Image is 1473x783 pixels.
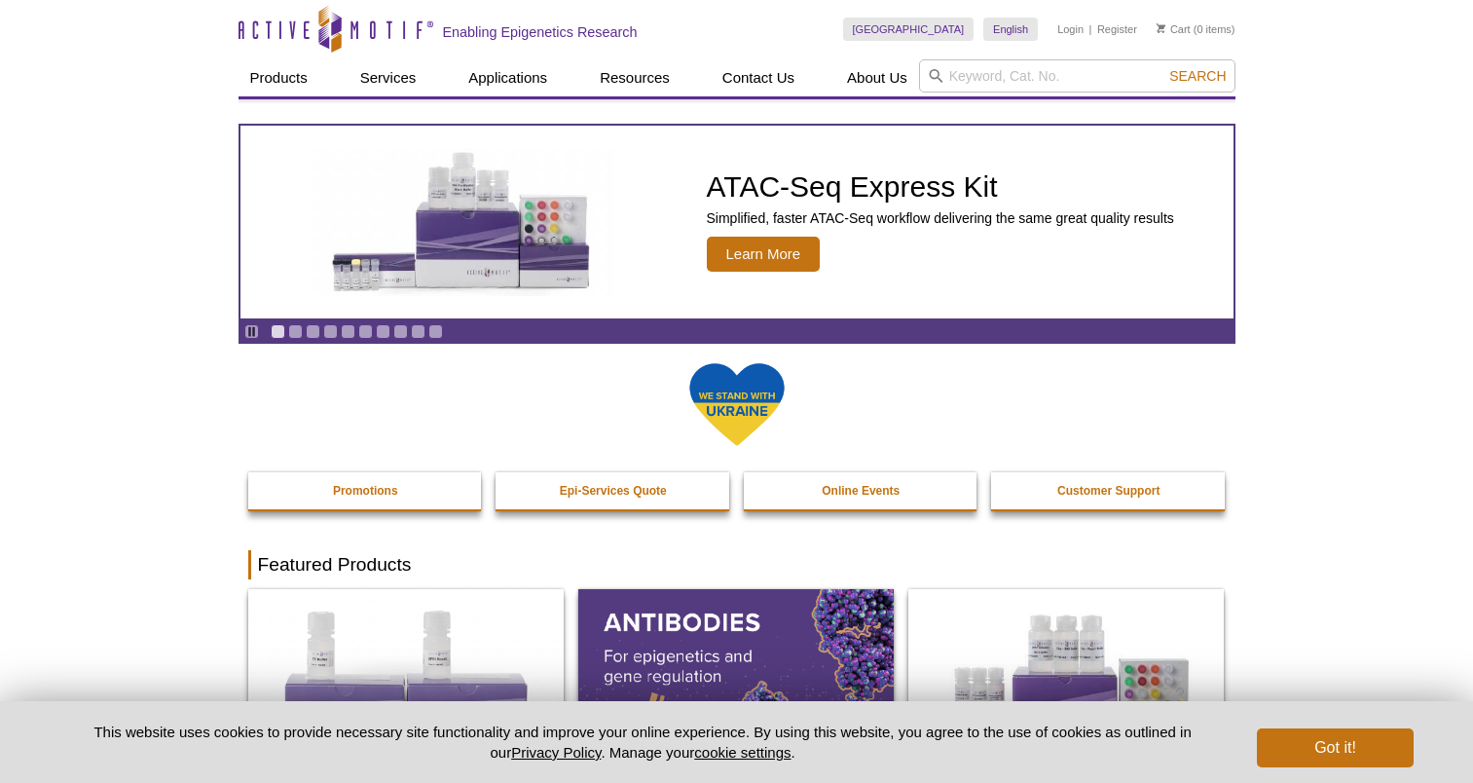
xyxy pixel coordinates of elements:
[358,324,373,339] a: Go to slide 6
[239,59,319,96] a: Products
[707,237,821,272] span: Learn More
[248,550,1226,579] h2: Featured Products
[1169,68,1226,84] span: Search
[60,722,1226,763] p: This website uses cookies to provide necessary site functionality and improve your online experie...
[707,172,1174,202] h2: ATAC-Seq Express Kit
[694,744,791,761] button: cookie settings
[707,209,1174,227] p: Simplified, faster ATAC-Seq workflow delivering the same great quality results
[240,126,1234,318] a: ATAC-Seq Express Kit ATAC-Seq Express Kit Simplified, faster ATAC-Seq workflow delivering the sam...
[428,324,443,339] a: Go to slide 10
[248,472,484,509] a: Promotions
[843,18,975,41] a: [GEOGRAPHIC_DATA]
[835,59,919,96] a: About Us
[306,324,320,339] a: Go to slide 3
[248,589,564,780] img: DNA Library Prep Kit for Illumina
[443,23,638,41] h2: Enabling Epigenetics Research
[588,59,681,96] a: Resources
[1157,18,1235,41] li: (0 items)
[457,59,559,96] a: Applications
[411,324,425,339] a: Go to slide 9
[1097,22,1137,36] a: Register
[496,472,731,509] a: Epi-Services Quote
[1089,18,1092,41] li: |
[744,472,979,509] a: Online Events
[688,361,786,448] img: We Stand With Ukraine
[1163,67,1232,85] button: Search
[376,324,390,339] a: Go to slide 7
[288,324,303,339] a: Go to slide 2
[393,324,408,339] a: Go to slide 8
[560,484,667,498] strong: Epi-Services Quote
[1157,22,1191,36] a: Cart
[1057,484,1160,498] strong: Customer Support
[333,484,398,498] strong: Promotions
[240,126,1234,318] article: ATAC-Seq Express Kit
[1057,22,1084,36] a: Login
[1157,23,1165,33] img: Your Cart
[711,59,806,96] a: Contact Us
[271,324,285,339] a: Go to slide 1
[991,472,1227,509] a: Customer Support
[303,148,624,296] img: ATAC-Seq Express Kit
[822,484,900,498] strong: Online Events
[511,744,601,761] a: Privacy Policy
[908,589,1224,780] img: CUT&Tag-IT® Express Assay Kit
[244,324,259,339] a: Toggle autoplay
[341,324,355,339] a: Go to slide 5
[349,59,428,96] a: Services
[578,589,894,780] img: All Antibodies
[919,59,1235,93] input: Keyword, Cat. No.
[983,18,1038,41] a: English
[1257,728,1413,767] button: Got it!
[323,324,338,339] a: Go to slide 4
